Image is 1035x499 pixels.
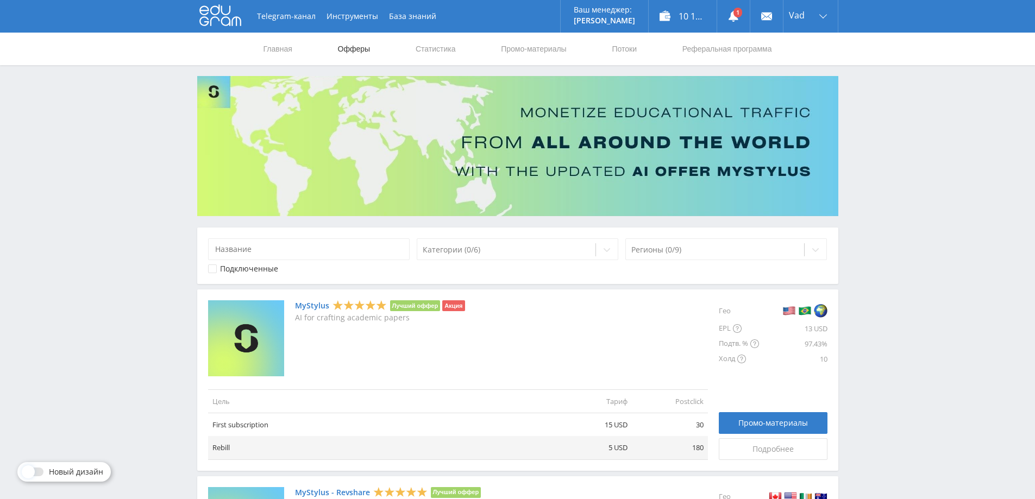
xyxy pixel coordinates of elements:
[197,76,838,216] img: Banner
[49,468,103,476] span: Новый дизайн
[611,33,638,65] a: Потоки
[556,389,632,413] td: Тариф
[574,5,635,14] p: Ваш менеджер:
[574,16,635,25] p: [PERSON_NAME]
[556,436,632,459] td: 5 USD
[208,389,556,413] td: Цель
[390,300,441,311] li: Лучший оффер
[789,11,805,20] span: Vad
[208,238,410,260] input: Название
[752,445,794,453] span: Подробнее
[415,33,457,65] a: Статистика
[759,351,827,367] div: 10
[719,438,827,460] a: Подробнее
[373,486,428,497] div: 5 Stars
[681,33,773,65] a: Реферальная программа
[333,300,387,311] div: 5 Stars
[759,336,827,351] div: 97.43%
[719,321,759,336] div: EPL
[295,488,370,497] a: MyStylus - Revshare
[500,33,567,65] a: Промо-материалы
[442,300,465,311] li: Акция
[719,351,759,367] div: Холд
[220,264,278,273] div: Подключенные
[719,336,759,351] div: Подтв. %
[738,419,808,427] span: Промо-материалы
[208,300,284,376] img: MyStylus
[556,413,632,437] td: 15 USD
[295,301,329,310] a: MyStylus
[759,321,827,336] div: 13 USD
[719,300,759,321] div: Гео
[632,436,708,459] td: 180
[632,389,708,413] td: Postclick
[208,413,556,437] td: First subscription
[295,313,465,322] p: AI for crafting academic papers
[337,33,372,65] a: Офферы
[431,487,481,498] li: Лучший оффер
[262,33,293,65] a: Главная
[208,436,556,459] td: Rebill
[632,413,708,437] td: 30
[719,412,827,434] a: Промо-материалы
